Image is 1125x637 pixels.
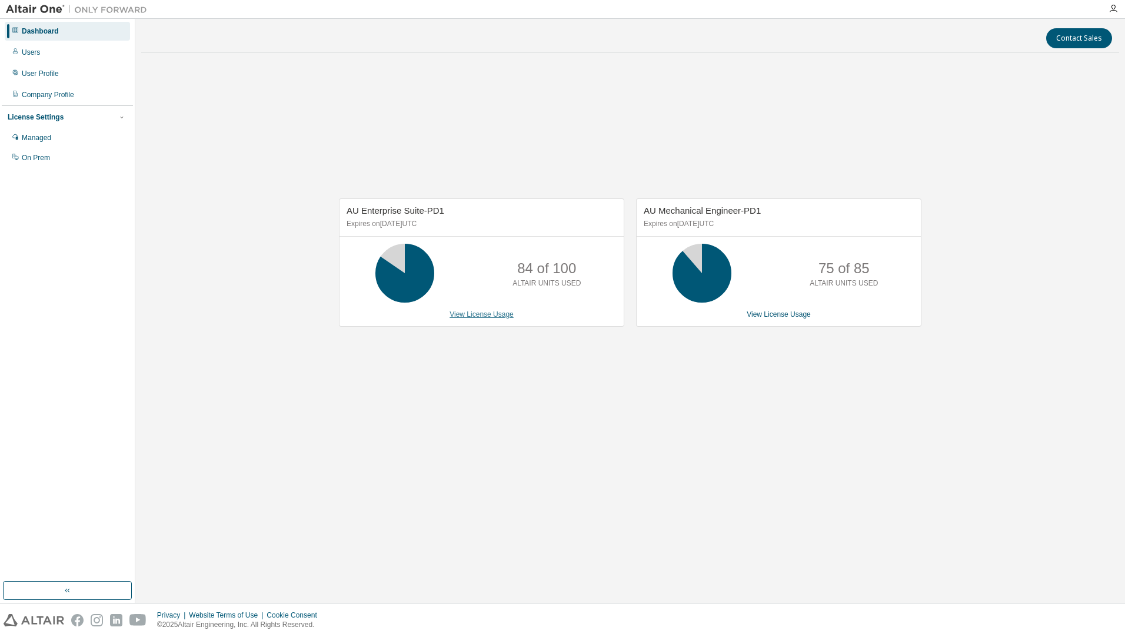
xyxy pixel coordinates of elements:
[818,258,870,278] p: 75 of 85
[22,90,74,99] div: Company Profile
[110,614,122,626] img: linkedin.svg
[4,614,64,626] img: altair_logo.svg
[157,620,324,630] p: © 2025 Altair Engineering, Inc. All Rights Reserved.
[6,4,153,15] img: Altair One
[22,69,59,78] div: User Profile
[644,205,761,215] span: AU Mechanical Engineer-PD1
[22,133,51,142] div: Managed
[347,205,444,215] span: AU Enterprise Suite-PD1
[512,278,581,288] p: ALTAIR UNITS USED
[8,112,64,122] div: License Settings
[1046,28,1112,48] button: Contact Sales
[347,219,614,229] p: Expires on [DATE] UTC
[157,611,189,620] div: Privacy
[71,614,84,626] img: facebook.svg
[189,611,267,620] div: Website Terms of Use
[267,611,324,620] div: Cookie Consent
[810,278,878,288] p: ALTAIR UNITS USED
[644,219,911,229] p: Expires on [DATE] UTC
[22,26,59,36] div: Dashboard
[747,310,811,318] a: View License Usage
[450,310,514,318] a: View License Usage
[517,258,576,278] p: 84 of 100
[22,153,50,162] div: On Prem
[129,614,147,626] img: youtube.svg
[91,614,103,626] img: instagram.svg
[22,48,40,57] div: Users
